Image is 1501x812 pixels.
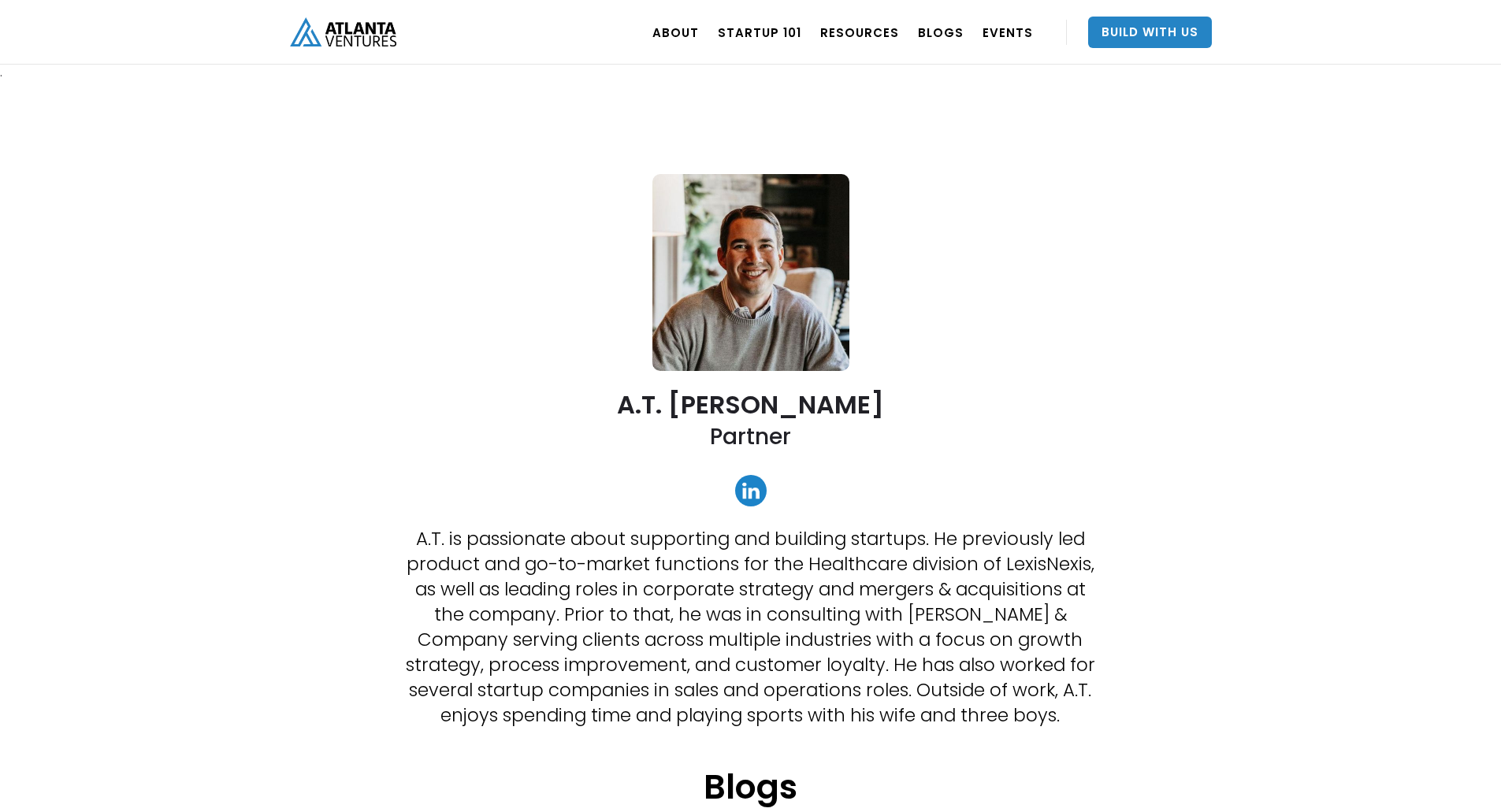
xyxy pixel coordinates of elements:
p: A.T. is passionate about supporting and building startups. He previously led product and go-to-ma... [399,526,1101,728]
a: BLOGS [918,10,964,54]
a: ABOUT [652,10,699,54]
h2: A.T. [PERSON_NAME] [617,391,884,418]
a: EVENTS [983,10,1033,54]
a: RESOURCES [820,10,899,54]
a: Startup 101 [718,10,801,54]
a: Build With Us [1088,17,1212,48]
h2: Partner [710,422,791,451]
